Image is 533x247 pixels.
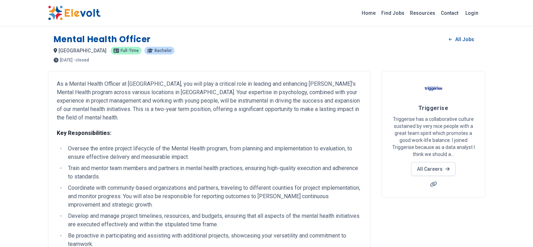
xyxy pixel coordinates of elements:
a: Resources [407,7,438,19]
img: Elevolt [48,6,101,20]
span: Triggerise [418,105,449,111]
a: All Careers [411,162,456,176]
a: Contact [438,7,461,19]
a: Login [461,6,483,20]
span: [DATE] [60,58,73,62]
li: Oversee the entire project lifecycle of the Mental Health program, from planning and implementati... [66,144,362,161]
img: Triggerise [425,80,442,97]
a: All Jobs [443,34,479,45]
p: Triggerise has a collaborative culture sustained by very nice people with a great team spirit whi... [390,116,477,158]
li: Develop and manage project timelines, resources, and budgets, ensuring that all aspects of the me... [66,212,362,229]
a: Home [359,7,378,19]
span: Bachelor [155,48,172,53]
h1: Mental Health Officer [54,34,151,45]
span: [GEOGRAPHIC_DATA] [59,48,107,53]
p: - closed [74,58,89,62]
strong: Key Responsibilities: [57,130,111,136]
li: Train and mentor team members and partners in mental health practices, ensuring high-quality exec... [66,164,362,181]
li: Coordinate with community-based organizations and partners, traveling to different counties for p... [66,184,362,209]
p: As a Mental Health Officer at [GEOGRAPHIC_DATA], you will play a critical role in leading and enh... [57,80,362,122]
a: Find Jobs [378,7,407,19]
span: Full-time [121,48,139,53]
